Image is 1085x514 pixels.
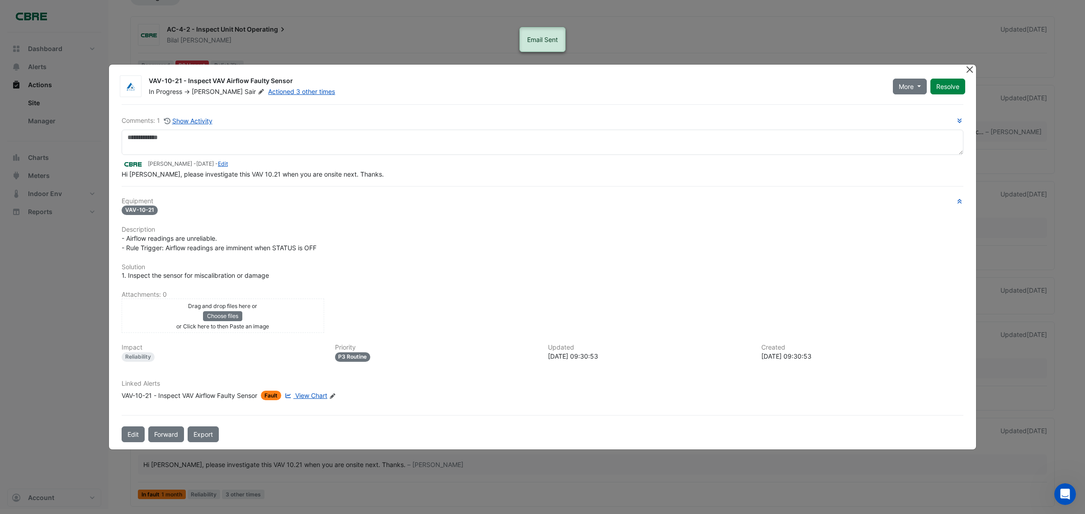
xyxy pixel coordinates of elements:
[548,344,750,351] h6: Updated
[122,159,144,169] img: CBRE Charter Hall
[176,323,269,330] small: or Click here to then Paste an image
[899,82,914,91] span: More
[122,391,257,400] div: VAV-10-21 - Inspect VAV Airflow Faulty Sensor
[965,65,974,74] button: Close
[122,197,963,205] h6: Equipment
[122,116,213,126] div: Comments: 1
[1054,483,1076,505] iframe: Intercom live chat
[149,88,182,95] span: In Progress
[122,263,963,271] h6: Solution
[149,76,882,87] div: VAV-10-21 - Inspect VAV Airflow Faulty Sensor
[335,352,371,362] div: P3 Routine
[295,392,327,399] span: View Chart
[122,226,963,234] h6: Description
[122,352,155,362] div: Reliability
[122,426,145,442] button: Edit
[930,79,965,94] button: Resolve
[329,393,336,399] fa-icon: Edit Linked Alerts
[548,351,750,361] div: [DATE] 09:30:53
[122,206,158,215] span: VAV-10-21
[122,291,963,299] h6: Attachments: 0
[122,170,384,178] span: Hi [PERSON_NAME], please investigate this VAV 10.21 when you are onsite next. Thanks.
[188,303,257,309] small: Drag and drop files here or
[761,351,964,361] div: [DATE] 09:30:53
[184,88,190,95] span: ->
[203,311,242,321] button: Choose files
[283,391,327,400] a: View Chart
[196,160,214,167] span: 2025-09-10 09:30:53
[120,82,141,91] img: Airmaster Australia
[148,426,184,442] button: Forward
[268,88,335,95] a: Actioned 3 other times
[192,88,243,95] span: [PERSON_NAME]
[519,27,566,52] ngb-alert: Email Sent
[218,160,228,167] a: Edit
[261,391,281,400] span: Fault
[335,344,538,351] h6: Priority
[893,79,927,94] button: More
[148,160,228,168] small: [PERSON_NAME] - -
[245,87,266,96] span: Sair
[188,426,219,442] a: Export
[164,116,213,126] button: Show Activity
[122,271,269,279] span: 1. Inspect the sensor for miscalibration or damage
[122,380,963,388] h6: Linked Alerts
[761,344,964,351] h6: Created
[122,344,324,351] h6: Impact
[122,234,316,252] span: - Airflow readings are unreliable. - Rule Trigger: Airflow readings are imminent when STATUS is OFF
